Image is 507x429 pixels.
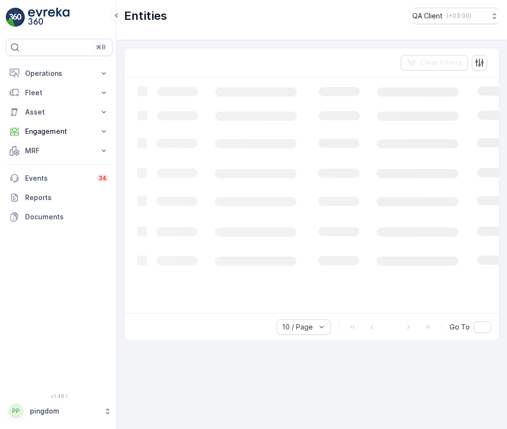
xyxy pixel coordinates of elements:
p: Entities [124,8,167,24]
button: Asset [6,102,113,122]
p: Reports [25,193,109,202]
img: logo [6,8,25,27]
img: logo_light-DOdMpM7g.png [28,8,70,27]
p: Documents [25,212,109,222]
p: Clear Filters [420,58,462,68]
span: Go To [450,322,470,332]
span: v 1.48.1 [6,393,113,399]
button: Engagement [6,122,113,141]
a: Events34 [6,169,113,188]
button: Operations [6,64,113,83]
p: ( +03:00 ) [447,12,471,20]
p: QA Client [412,11,443,21]
p: pingdom [30,406,99,416]
button: QA Client(+03:00) [412,8,499,24]
p: Events [25,173,91,183]
p: Engagement [25,127,93,136]
button: PPpingdom [6,401,113,421]
p: 34 [99,174,107,182]
p: Fleet [25,88,93,98]
button: Fleet [6,83,113,102]
div: PP [8,403,24,419]
a: Reports [6,188,113,207]
button: MRF [6,141,113,160]
p: Operations [25,69,93,78]
p: Asset [25,107,93,117]
p: ⌘B [96,43,106,51]
button: Clear Filters [401,55,468,71]
a: Documents [6,207,113,227]
p: MRF [25,146,93,156]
